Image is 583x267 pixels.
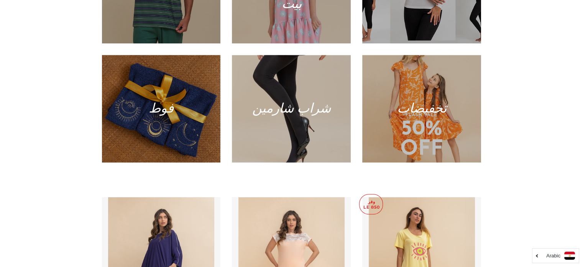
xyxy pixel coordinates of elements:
a: تخفيضات [362,55,481,163]
a: Arabic [536,252,575,260]
p: وفر LE 850 [360,194,383,214]
a: شراب شارمين [232,55,351,163]
i: Arabic [546,253,560,258]
a: فوط [102,55,221,163]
